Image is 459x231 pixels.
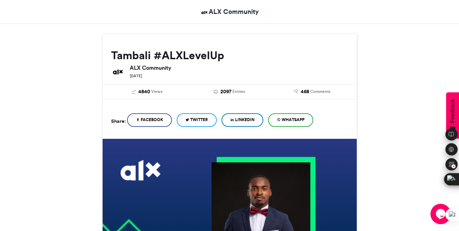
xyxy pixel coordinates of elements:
img: ALX Community [111,65,125,79]
span: Twitter [190,117,208,123]
span: 468 [301,88,309,96]
span: 2097 [220,88,231,96]
button: Feedback - Show survey [446,92,459,138]
a: Twitter [177,113,217,127]
h2: Tambali #ALXLevelUp [111,49,348,62]
span: Facebook [141,117,163,123]
span: LinkedIn [235,117,254,123]
h5: Share: [111,117,126,126]
a: 2097 Entries [193,88,266,96]
h6: ALX Community [130,65,348,70]
iframe: chat widget [430,204,452,224]
a: LinkedIn [222,113,263,127]
img: ALX Community [200,8,209,17]
a: 468 Comments [276,88,348,96]
span: WhatsApp [282,117,304,123]
span: Feedback [449,99,456,123]
span: Entries [232,88,245,95]
span: 4840 [138,88,150,96]
a: ALX Community [200,7,259,17]
span: Comments [310,88,330,95]
span: Views [151,88,162,95]
a: 4840 Views [111,88,183,96]
a: Facebook [127,113,172,127]
small: [DATE] [130,73,142,78]
a: WhatsApp [268,113,313,127]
